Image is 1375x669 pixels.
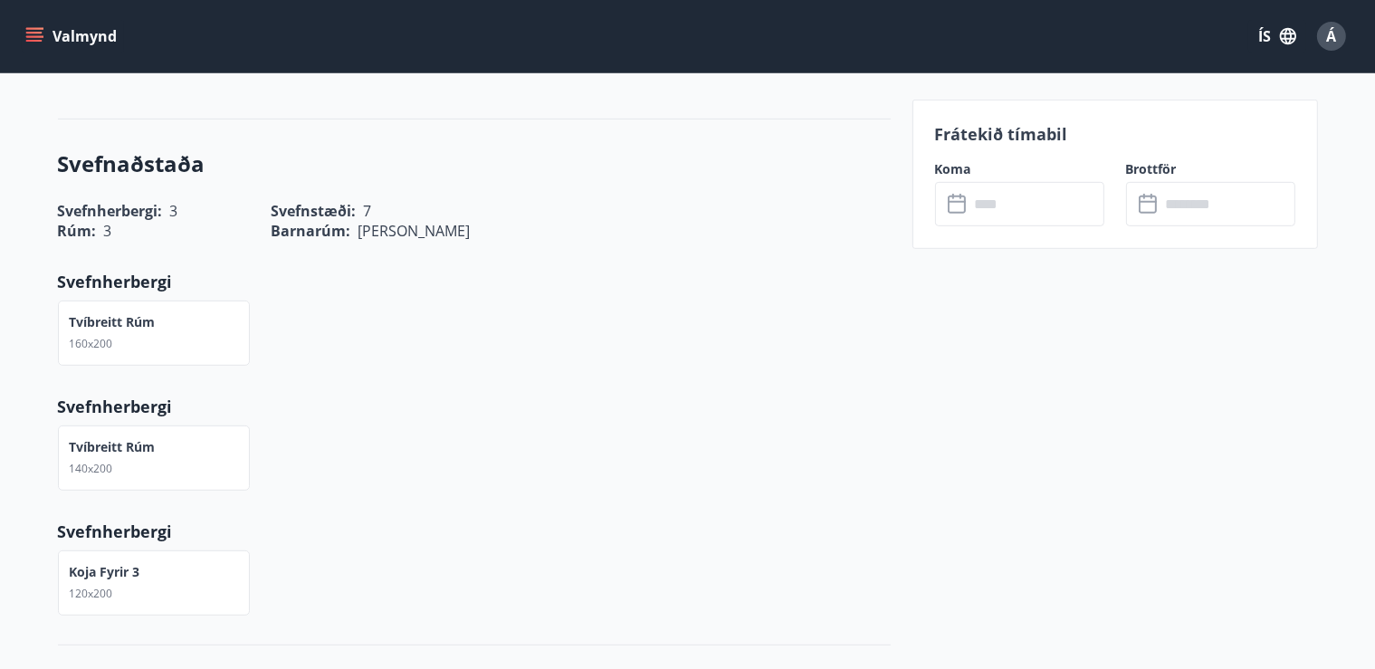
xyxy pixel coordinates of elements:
[1126,160,1295,178] label: Brottför
[70,563,140,581] p: Koja fyrir 3
[1327,26,1337,46] span: Á
[70,461,113,476] span: 140x200
[70,336,113,351] span: 160x200
[935,160,1104,178] label: Koma
[935,122,1295,146] p: Frátekið tímabil
[358,221,471,241] span: [PERSON_NAME]
[1248,20,1306,53] button: ÍS
[70,438,156,456] p: Tvíbreitt rúm
[22,20,124,53] button: menu
[70,586,113,601] span: 120x200
[58,221,97,241] span: Rúm :
[58,395,891,418] p: Svefnherbergi
[272,221,351,241] span: Barnarúm :
[58,270,891,293] p: Svefnherbergi
[1310,14,1353,58] button: Á
[58,520,891,543] p: Svefnherbergi
[58,148,891,179] h3: Svefnaðstaða
[70,313,156,331] p: Tvíbreitt rúm
[104,221,112,241] span: 3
